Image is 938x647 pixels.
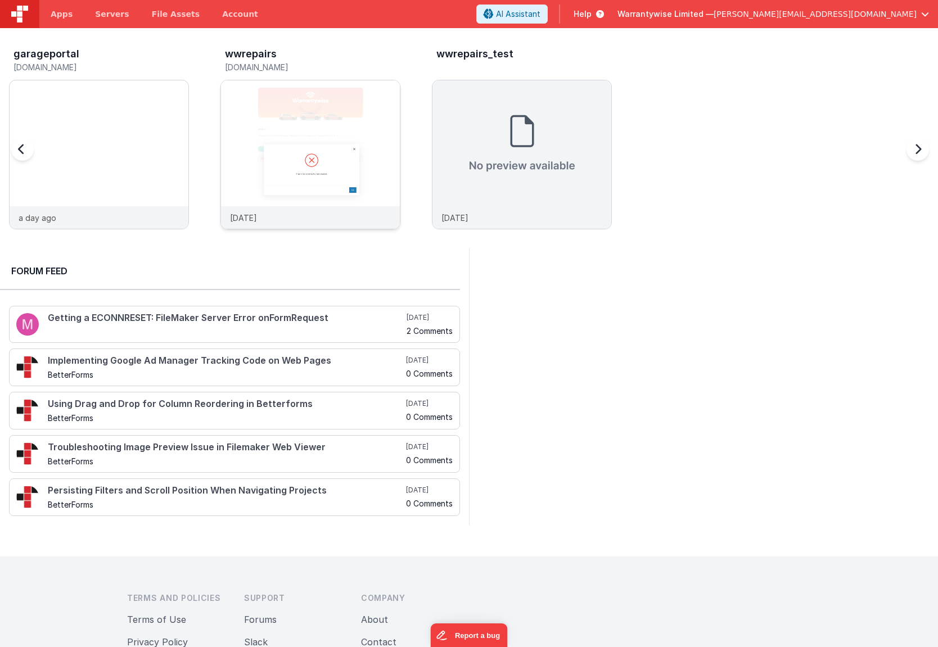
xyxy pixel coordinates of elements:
h5: [DATE] [406,356,453,365]
a: Getting a ECONNRESET: FileMaker Server Error onFormRequest [DATE] 2 Comments [9,306,460,343]
h5: [DOMAIN_NAME] [225,63,400,71]
a: Troubleshooting Image Preview Issue in Filemaker Web Viewer BetterForms [DATE] 0 Comments [9,435,460,473]
h4: Persisting Filters and Scroll Position When Navigating Projects [48,486,404,496]
h5: 2 Comments [407,327,453,335]
p: [DATE] [230,212,257,224]
iframe: Marker.io feedback button [431,623,508,647]
h3: wwrepairs [225,48,277,60]
h5: BetterForms [48,414,404,422]
img: 100.png [16,313,39,336]
h5: [DATE] [406,399,453,408]
button: About [361,613,388,626]
img: 295_2.png [16,399,39,422]
h3: wwrepairs_test [436,48,513,60]
h4: Implementing Google Ad Manager Tracking Code on Web Pages [48,356,404,366]
h3: Company [361,592,460,604]
p: [DATE] [441,212,468,224]
a: Persisting Filters and Scroll Position When Navigating Projects BetterForms [DATE] 0 Comments [9,478,460,516]
span: AI Assistant [496,8,540,20]
button: AI Assistant [476,4,548,24]
a: Using Drag and Drop for Column Reordering in Betterforms BetterForms [DATE] 0 Comments [9,392,460,429]
button: Forums [244,613,277,626]
h4: Using Drag and Drop for Column Reordering in Betterforms [48,399,404,409]
img: 295_2.png [16,442,39,465]
a: Implementing Google Ad Manager Tracking Code on Web Pages BetterForms [DATE] 0 Comments [9,349,460,386]
h5: [DATE] [406,442,453,451]
h5: 0 Comments [406,413,453,421]
h5: BetterForms [48,370,404,379]
span: Servers [95,8,129,20]
h4: Troubleshooting Image Preview Issue in Filemaker Web Viewer [48,442,404,453]
span: Help [574,8,592,20]
img: 295_2.png [16,486,39,508]
a: About [361,614,388,625]
h3: Support [244,592,343,604]
a: Terms of Use [127,614,186,625]
h5: [DATE] [407,313,453,322]
h2: Forum Feed [11,264,449,278]
h5: 0 Comments [406,499,453,508]
span: File Assets [152,8,200,20]
h5: [DOMAIN_NAME] [13,63,189,71]
h4: Getting a ECONNRESET: FileMaker Server Error onFormRequest [48,313,404,323]
h5: 0 Comments [406,369,453,378]
span: [PERSON_NAME][EMAIL_ADDRESS][DOMAIN_NAME] [714,8,917,20]
img: 295_2.png [16,356,39,378]
span: Warrantywise Limited — [617,8,714,20]
h5: BetterForms [48,457,404,465]
h3: Terms and Policies [127,592,226,604]
h3: garageportal [13,48,79,60]
h5: 0 Comments [406,456,453,464]
button: Warrantywise Limited — [PERSON_NAME][EMAIL_ADDRESS][DOMAIN_NAME] [617,8,929,20]
h5: [DATE] [406,486,453,495]
span: Apps [51,8,73,20]
h5: BetterForms [48,500,404,509]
